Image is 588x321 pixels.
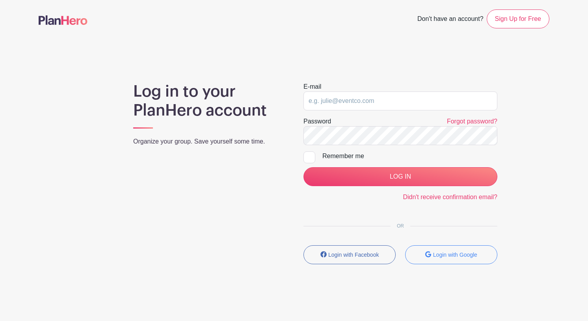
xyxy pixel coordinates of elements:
span: OR [391,223,410,229]
label: Password [303,117,331,126]
input: e.g. julie@eventco.com [303,91,497,110]
a: Didn't receive confirmation email? [403,194,497,200]
a: Forgot password? [447,118,497,125]
span: Don't have an account? [417,11,484,28]
input: LOG IN [303,167,497,186]
div: Remember me [322,151,497,161]
button: Login with Facebook [303,245,396,264]
p: Organize your group. Save yourself some time. [133,137,285,146]
a: Sign Up for Free [487,9,549,28]
h1: Log in to your PlanHero account [133,82,285,120]
img: logo-507f7623f17ff9eddc593b1ce0a138ce2505c220e1c5a4e2b4648c50719b7d32.svg [39,15,87,25]
label: E-mail [303,82,321,91]
small: Login with Google [433,252,477,258]
small: Login with Facebook [328,252,379,258]
button: Login with Google [405,245,497,264]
